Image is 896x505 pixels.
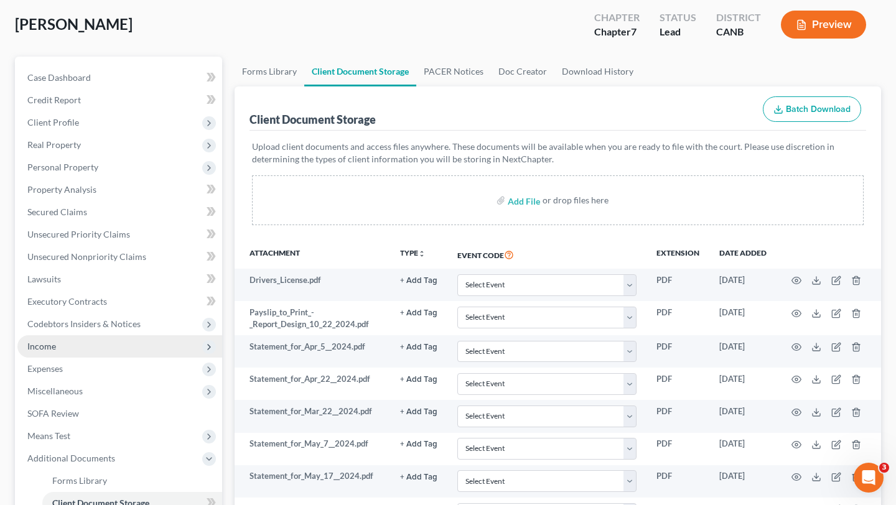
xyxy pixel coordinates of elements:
[27,386,83,396] span: Miscellaneous
[17,402,222,425] a: SOFA Review
[17,201,222,223] a: Secured Claims
[235,240,390,269] th: Attachment
[660,25,696,39] div: Lead
[763,96,861,123] button: Batch Download
[235,335,390,368] td: Statement_for_Apr_5__2024.pdf
[27,229,130,239] span: Unsecured Priority Claims
[27,251,146,262] span: Unsecured Nonpriority Claims
[17,268,222,290] a: Lawsuits
[786,104,851,114] span: Batch Download
[15,15,133,33] span: [PERSON_NAME]
[709,368,777,400] td: [DATE]
[400,341,437,353] a: + Add Tag
[400,307,437,318] a: + Add Tag
[250,112,376,127] div: Client Document Storage
[400,408,437,416] button: + Add Tag
[17,67,222,89] a: Case Dashboard
[42,470,222,492] a: Forms Library
[235,368,390,400] td: Statement_for_Apr_22__2024.pdf
[27,206,87,217] span: Secured Claims
[879,463,889,473] span: 3
[594,11,640,25] div: Chapter
[709,301,777,335] td: [DATE]
[716,25,761,39] div: CANB
[709,400,777,432] td: [DATE]
[709,433,777,465] td: [DATE]
[400,438,437,450] a: + Add Tag
[27,453,115,463] span: Additional Documents
[400,405,437,417] a: + Add Tag
[709,335,777,368] td: [DATE]
[646,368,709,400] td: PDF
[304,57,416,86] a: Client Document Storage
[447,240,646,269] th: Event Code
[400,470,437,482] a: + Add Tag
[235,57,304,86] a: Forms Library
[17,246,222,268] a: Unsecured Nonpriority Claims
[400,249,426,257] button: TYPEunfold_more
[709,269,777,301] td: [DATE]
[400,473,437,481] button: + Add Tag
[27,341,56,351] span: Income
[646,301,709,335] td: PDF
[235,269,390,301] td: Drivers_License.pdf
[631,25,637,37] span: 7
[646,240,709,269] th: Extension
[27,318,141,329] span: Codebtors Insiders & Notices
[400,343,437,351] button: + Add Tag
[543,194,609,206] div: or drop files here
[400,440,437,448] button: + Add Tag
[854,463,884,493] iframe: Intercom live chat
[781,11,866,39] button: Preview
[400,277,437,285] button: + Add Tag
[716,11,761,25] div: District
[400,373,437,385] a: + Add Tag
[27,184,96,195] span: Property Analysis
[27,139,81,150] span: Real Property
[52,475,107,486] span: Forms Library
[27,72,91,83] span: Case Dashboard
[418,250,426,257] i: unfold_more
[27,117,79,127] span: Client Profile
[646,465,709,498] td: PDF
[235,301,390,335] td: Payslip_to_Print_-_Report_Design_10_22_2024.pdf
[646,335,709,368] td: PDF
[554,57,641,86] a: Download History
[252,141,864,165] p: Upload client documents and access files anywhere. These documents will be available when you are...
[594,25,640,39] div: Chapter
[709,465,777,498] td: [DATE]
[660,11,696,25] div: Status
[17,223,222,246] a: Unsecured Priority Claims
[17,290,222,313] a: Executory Contracts
[27,95,81,105] span: Credit Report
[27,274,61,284] span: Lawsuits
[491,57,554,86] a: Doc Creator
[27,162,98,172] span: Personal Property
[27,430,70,441] span: Means Test
[235,433,390,465] td: Statement_for_May_7__2024.pdf
[416,57,491,86] a: PACER Notices
[17,89,222,111] a: Credit Report
[400,309,437,317] button: + Add Tag
[27,408,79,419] span: SOFA Review
[646,433,709,465] td: PDF
[646,269,709,301] td: PDF
[27,296,107,307] span: Executory Contracts
[709,240,777,269] th: Date added
[27,363,63,374] span: Expenses
[235,465,390,498] td: Statement_for_May_17__2024.pdf
[646,400,709,432] td: PDF
[400,376,437,384] button: + Add Tag
[400,274,437,286] a: + Add Tag
[17,178,222,201] a: Property Analysis
[235,400,390,432] td: Statement_for_Mar_22__2024.pdf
